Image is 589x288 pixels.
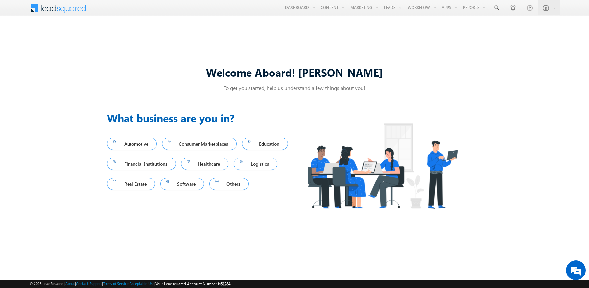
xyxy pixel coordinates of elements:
[65,281,75,286] a: About
[166,180,199,188] span: Software
[248,139,282,148] span: Education
[215,180,243,188] span: Others
[30,281,230,287] span: © 2025 LeadSquared | | | | |
[107,84,482,91] p: To get you started, help us understand a few things about you!
[113,159,170,168] span: Financial Institutions
[187,159,223,168] span: Healthcare
[113,139,151,148] span: Automotive
[103,281,129,286] a: Terms of Service
[240,159,271,168] span: Logistics
[130,281,154,286] a: Acceptable Use
[107,65,482,79] div: Welcome Aboard! [PERSON_NAME]
[221,281,230,286] span: 51284
[294,110,470,222] img: Industry.png
[113,180,149,188] span: Real Estate
[107,110,294,126] h3: What business are you in?
[155,281,230,286] span: Your Leadsquared Account Number is
[76,281,102,286] a: Contact Support
[168,139,231,148] span: Consumer Marketplaces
